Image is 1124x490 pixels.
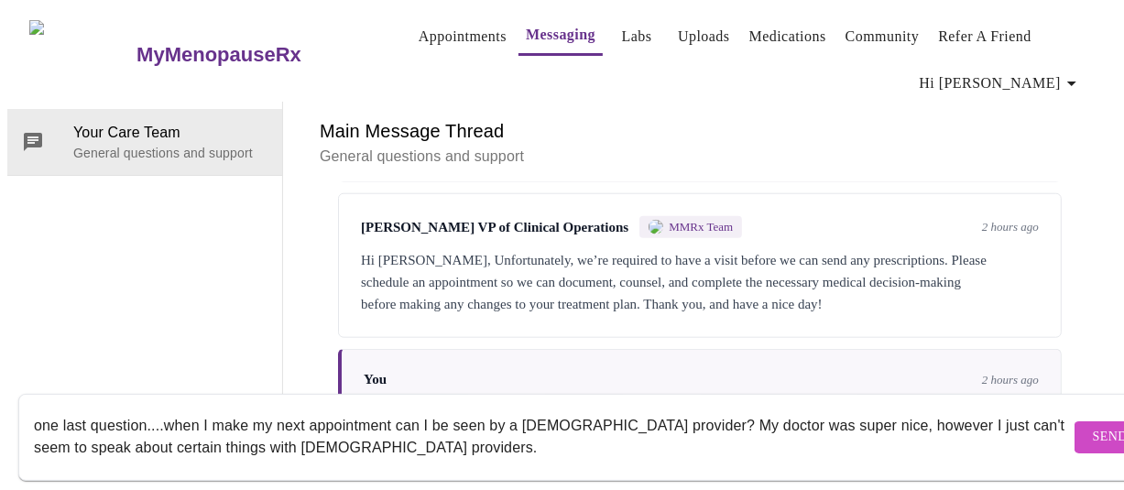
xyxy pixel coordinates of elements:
[320,146,1080,168] p: General questions and support
[846,24,920,49] a: Community
[749,24,826,49] a: Medications
[838,18,927,55] button: Community
[920,71,1083,96] span: Hi [PERSON_NAME]
[526,22,595,48] a: Messaging
[73,122,267,144] span: Your Care Team
[678,24,730,49] a: Uploads
[671,18,737,55] button: Uploads
[73,144,267,162] p: General questions and support
[912,65,1090,102] button: Hi [PERSON_NAME]
[982,373,1039,387] span: 2 hours ago
[411,18,514,55] button: Appointments
[7,109,282,175] div: Your Care TeamGeneral questions and support
[135,23,375,87] a: MyMenopauseRx
[649,220,663,234] img: MMRX
[364,372,387,387] span: You
[742,18,834,55] button: Medications
[419,24,507,49] a: Appointments
[931,18,1039,55] button: Refer a Friend
[34,408,1070,466] textarea: Send a message about your appointment
[361,220,628,235] span: [PERSON_NAME] VP of Clinical Operations
[136,43,301,67] h3: MyMenopauseRx
[518,16,603,56] button: Messaging
[607,18,666,55] button: Labs
[29,20,135,89] img: MyMenopauseRx Logo
[982,220,1039,234] span: 2 hours ago
[320,116,1080,146] h6: Main Message Thread
[622,24,652,49] a: Labs
[361,249,1039,315] div: Hi [PERSON_NAME], Unfortunately, we’re required to have a visit before we can send any prescripti...
[938,24,1031,49] a: Refer a Friend
[669,220,733,234] span: MMRx Team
